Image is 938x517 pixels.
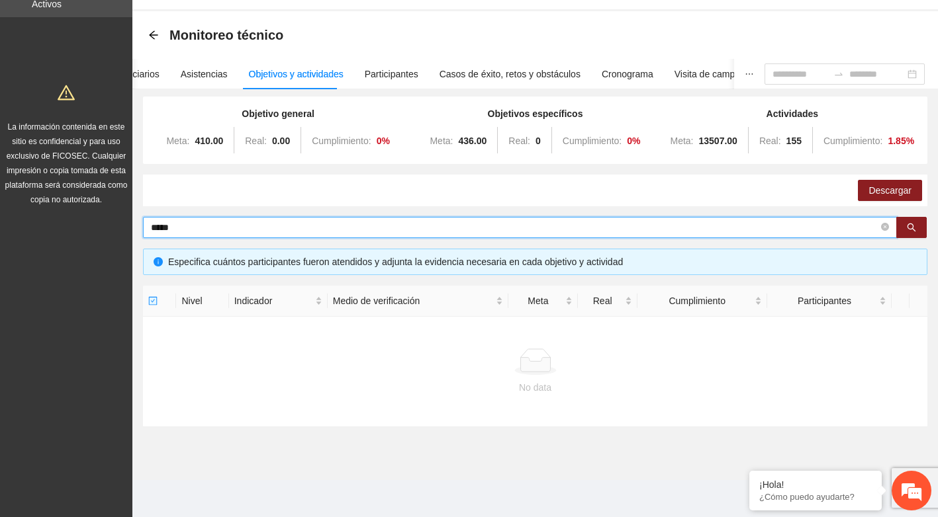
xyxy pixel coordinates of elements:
[583,294,622,308] span: Real
[365,67,418,81] div: Participantes
[767,286,892,317] th: Participantes
[508,286,578,317] th: Meta
[637,286,767,317] th: Cumplimiento
[767,108,819,119] strong: Actividades
[868,183,912,198] span: Descargar
[823,136,882,146] span: Cumplimiento:
[833,69,844,79] span: to
[833,69,844,79] span: swap-right
[578,286,637,317] th: Real
[168,255,917,269] div: Especifica cuántos participantes fueron atendidos y adjunta la evidencia necesaria en cada objeti...
[69,67,222,85] div: Chatee con nosotros ahora
[249,67,344,81] div: Objetivos y actividades
[734,59,765,89] button: ellipsis
[148,296,158,305] span: check-square
[759,479,872,490] div: ¡Hola!
[245,136,267,146] span: Real:
[377,136,390,146] strong: 0 %
[881,221,889,234] span: close-circle
[907,223,916,233] span: search
[881,223,889,231] span: close-circle
[333,294,493,308] span: Medio de verificación
[77,177,183,310] span: Estamos en línea.
[154,257,163,266] span: info-circle
[154,380,917,395] div: No data
[488,108,583,119] strong: Objetivos específicos
[169,24,283,46] span: Monitoreo técnico
[5,122,128,204] span: La información contenida en este sitio es confidencial y para uso exclusivo de FICOSEC. Cualquier...
[242,108,314,119] strong: Objetivo general
[58,84,75,101] span: warning
[627,136,640,146] strong: 0 %
[440,67,581,81] div: Casos de éxito, retos y obstáculos
[643,294,752,308] span: Cumplimiento
[699,136,737,146] strong: 13507.00
[176,286,228,317] th: Nivel
[312,136,371,146] span: Cumplimiento:
[759,492,872,502] p: ¿Cómo puedo ayudarte?
[508,136,530,146] span: Real:
[328,286,508,317] th: Medio de verificación
[670,136,693,146] span: Meta:
[773,294,876,308] span: Participantes
[148,30,159,41] div: Back
[166,136,189,146] span: Meta:
[148,30,159,40] span: arrow-left
[7,361,252,407] textarea: Escriba su mensaje y pulse “Intro”
[217,7,249,38] div: Minimizar ventana de chat en vivo
[896,217,927,238] button: search
[107,67,160,81] div: Beneficiarios
[675,67,798,81] div: Visita de campo y entregables
[858,180,922,201] button: Descargar
[536,136,541,146] strong: 0
[602,67,653,81] div: Cronograma
[786,136,802,146] strong: 155
[430,136,453,146] span: Meta:
[458,136,487,146] strong: 436.00
[234,294,312,308] span: Indicador
[888,136,914,146] strong: 1.85 %
[229,286,328,317] th: Indicador
[195,136,223,146] strong: 410.00
[272,136,290,146] strong: 0.00
[514,294,563,308] span: Meta
[181,67,228,81] div: Asistencias
[759,136,781,146] span: Real:
[745,69,754,79] span: ellipsis
[563,136,622,146] span: Cumplimiento:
